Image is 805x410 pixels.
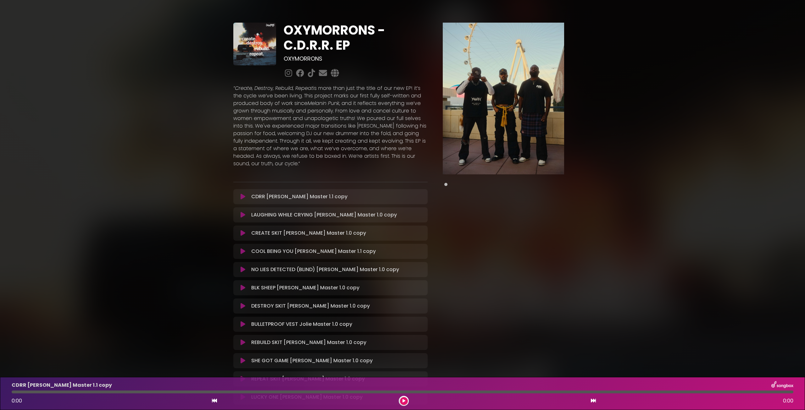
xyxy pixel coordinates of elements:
span: 0:00 [12,397,22,404]
p: REBUILD SKIT [PERSON_NAME] Master 1.0 copy [251,339,366,346]
span: 0:00 [783,397,793,405]
p: LAUGHING WHILE CRYING [PERSON_NAME] Master 1.0 copy [251,211,397,219]
p: COOL BEING YOU [PERSON_NAME] Master 1.1 copy [251,248,376,255]
img: songbox-logo-white.png [771,381,793,389]
h3: OXYMORRONS [284,55,427,62]
h1: OXYMORRONS - C.D.R.R. EP [284,23,427,53]
p: REPEAT SKIT [PERSON_NAME] Master 1.0 copy [251,375,365,383]
p: is more than just the title of our new EP! it’s the cycle we’ve been living. This project marks o... [233,85,428,167]
img: Main Media [443,23,564,174]
em: “Create, Destroy, Rebuild, Repeat [233,85,313,92]
p: SHE GOT GAME [PERSON_NAME] Master 1.0 copy [251,357,373,364]
p: CDRR [PERSON_NAME] Master 1.1 copy [251,193,347,200]
p: CREATE SKIT [PERSON_NAME] Master 1.0 copy [251,229,366,237]
p: BLK SHEEP [PERSON_NAME] Master 1.0 copy [251,284,359,292]
em: Melanin Punk [308,100,339,107]
p: DESTROY SKIT [PERSON_NAME] Master 1.0 copy [251,302,370,310]
p: BULLETPROOF VEST Jolie Master 1.0 copy [251,320,352,328]
img: 4qoL0AItSS6VikCHZSDs [233,23,276,65]
p: NO LIES DETECTED (BLIND) [PERSON_NAME] Master 1.0 copy [251,266,399,273]
p: CDRR [PERSON_NAME] Master 1.1 copy [12,381,112,389]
